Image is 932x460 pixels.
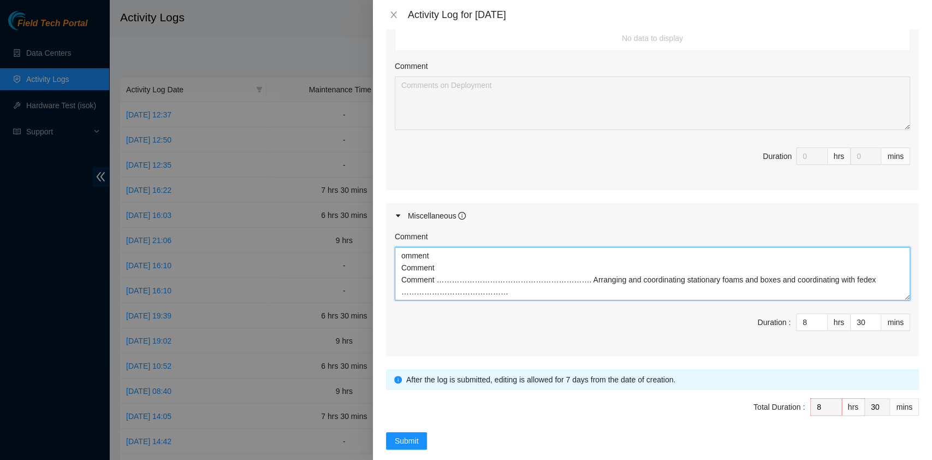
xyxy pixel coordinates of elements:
[386,10,401,20] button: Close
[828,314,851,331] div: hrs
[890,398,919,416] div: mins
[395,60,428,72] label: Comment
[395,213,401,219] span: caret-right
[757,316,791,328] div: Duration :
[881,314,910,331] div: mins
[842,398,865,416] div: hrs
[389,10,398,19] span: close
[406,374,911,386] div: After the log is submitted, editing is allowed for 7 days from the date of creation.
[395,231,428,243] label: Comment
[386,203,919,228] div: Miscellaneous info-circle
[395,76,910,130] textarea: Comment
[395,247,910,300] textarea: Comment
[394,376,402,384] span: info-circle
[881,148,910,165] div: mins
[408,9,919,21] div: Activity Log for [DATE]
[395,435,419,447] span: Submit
[763,150,792,162] div: Duration
[395,26,910,51] td: No data to display
[408,210,466,222] div: Miscellaneous
[458,212,466,220] span: info-circle
[386,432,428,450] button: Submit
[753,401,805,413] div: Total Duration :
[828,148,851,165] div: hrs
